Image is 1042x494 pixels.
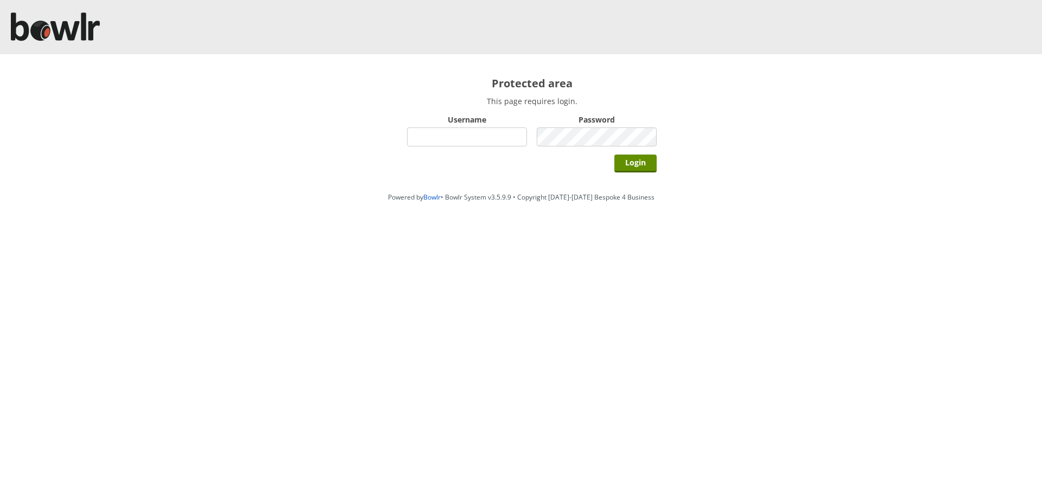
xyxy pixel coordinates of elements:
label: Password [537,114,657,125]
p: This page requires login. [407,96,657,106]
h2: Protected area [407,76,657,91]
a: Bowlr [423,193,441,202]
label: Username [407,114,527,125]
span: Powered by • Bowlr System v3.5.9.9 • Copyright [DATE]-[DATE] Bespoke 4 Business [388,193,655,202]
input: Login [614,155,657,172]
